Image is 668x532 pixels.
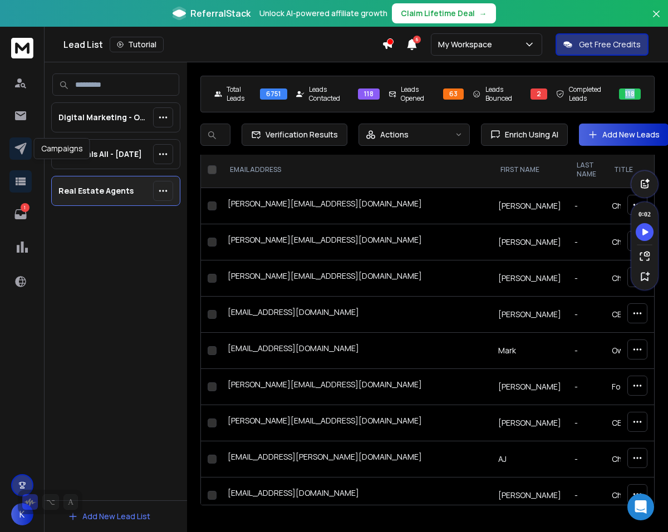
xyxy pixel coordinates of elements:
[59,505,159,528] button: Add New Lead List
[58,185,134,196] p: Real Estate Agents
[11,503,33,525] button: K
[492,333,568,369] td: Mark
[443,88,464,100] div: 63
[568,188,605,224] td: -
[401,85,439,103] p: Leads Opened
[227,85,256,103] p: Total Leads
[110,37,164,52] button: Tutorial
[531,88,547,100] div: 2
[479,8,487,19] span: →
[228,234,485,250] div: [PERSON_NAME][EMAIL_ADDRESS][DOMAIN_NAME]
[260,88,287,100] div: 6751
[568,441,605,477] td: -
[358,88,380,100] div: 118
[492,477,568,514] td: [PERSON_NAME]
[492,369,568,405] td: [PERSON_NAME]
[228,451,485,467] div: [EMAIL_ADDRESS][PERSON_NAME][DOMAIN_NAME]
[228,379,485,395] div: [PERSON_NAME][EMAIL_ADDRESS][DOMAIN_NAME]
[492,152,568,188] th: FIRST NAME
[492,441,568,477] td: AJ
[568,152,605,188] th: LAST NAME
[413,36,421,43] span: 6
[500,129,558,140] span: Enrich Using AI
[492,297,568,333] td: [PERSON_NAME]
[228,415,485,431] div: [PERSON_NAME][EMAIL_ADDRESS][DOMAIN_NAME]
[9,203,32,225] a: 1
[228,307,485,322] div: [EMAIL_ADDRESS][DOMAIN_NAME]
[569,85,615,103] p: Completed Leads
[556,33,649,56] button: Get Free Credits
[228,343,485,358] div: [EMAIL_ADDRESS][DOMAIN_NAME]
[568,260,605,297] td: -
[568,224,605,260] td: -
[34,138,90,159] div: Campaigns
[485,85,527,103] p: Leads Bounced
[568,477,605,514] td: -
[492,224,568,260] td: [PERSON_NAME]
[221,152,492,188] th: EMAIL ADDRESS
[228,487,485,503] div: [EMAIL_ADDRESS][DOMAIN_NAME]
[438,39,497,50] p: My Workspace
[568,333,605,369] td: -
[58,112,149,123] p: Digital Marketing - Owners - Apollo - 3K
[568,297,605,333] td: -
[261,129,338,140] span: Verification Results
[58,149,142,160] p: HAP Trials All - [DATE]
[190,7,250,20] span: ReferralStack
[619,88,641,100] div: 118
[380,129,409,140] p: Actions
[63,37,382,52] div: Lead List
[627,494,654,520] div: Open Intercom Messenger
[649,7,664,33] button: Close banner
[568,369,605,405] td: -
[492,405,568,441] td: [PERSON_NAME]
[481,124,568,146] button: Enrich Using AI
[259,8,387,19] p: Unlock AI-powered affiliate growth
[309,85,354,103] p: Leads Contacted
[242,124,347,146] button: Verification Results
[588,129,660,140] a: Add New Leads
[228,270,485,286] div: [PERSON_NAME][EMAIL_ADDRESS][DOMAIN_NAME]
[392,3,496,23] button: Claim Lifetime Deal→
[228,198,485,214] div: [PERSON_NAME][EMAIL_ADDRESS][DOMAIN_NAME]
[492,260,568,297] td: [PERSON_NAME]
[492,188,568,224] td: [PERSON_NAME]
[21,203,30,212] p: 1
[568,405,605,441] td: -
[579,39,641,50] p: Get Free Credits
